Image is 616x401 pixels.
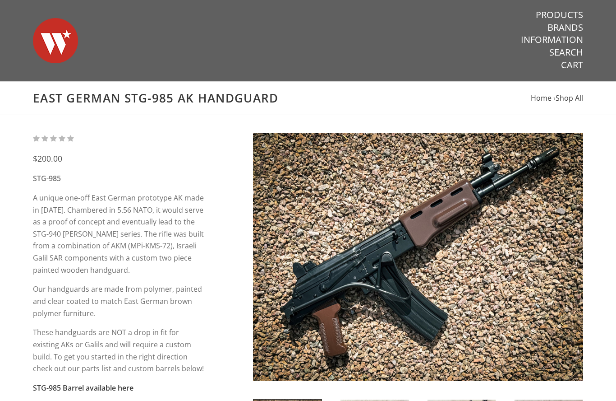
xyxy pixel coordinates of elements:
[253,133,583,381] img: East German STG-985 AK Handguard
[33,192,206,276] p: A unique one-off East German prototype AK made in [DATE]. Chambered in 5.56 NATO, it would serve ...
[536,9,583,21] a: Products
[561,59,583,71] a: Cart
[33,173,61,183] strong: STG-985
[33,153,62,164] span: $200.00
[33,283,206,319] p: Our handguards are made from polymer, painted and clear coated to match East German brown polymer...
[521,34,583,46] a: Information
[556,93,583,103] a: Shop All
[33,9,78,72] img: Warsaw Wood Co.
[33,91,583,106] h1: East German STG-985 AK Handguard
[549,47,583,58] a: Search
[547,22,583,33] a: Brands
[33,383,133,393] a: STG-985 Barrel available here
[33,326,206,375] p: These handguards are NOT a drop in fit for existing AKs or Galils and will require a custom build...
[553,92,583,104] li: ›
[531,93,552,103] a: Home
